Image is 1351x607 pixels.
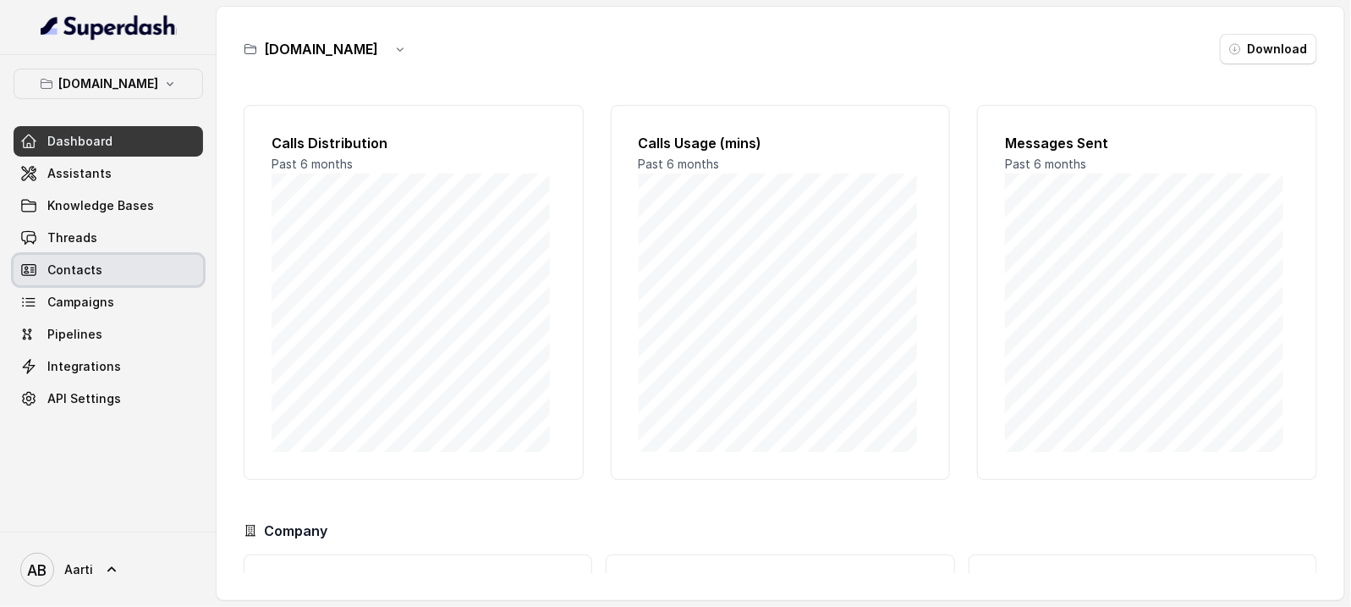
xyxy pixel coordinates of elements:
[28,561,47,579] text: AB
[47,326,102,343] span: Pipelines
[14,69,203,99] button: [DOMAIN_NAME]
[14,126,203,157] a: Dashboard
[47,133,113,150] span: Dashboard
[264,39,378,59] h3: [DOMAIN_NAME]
[14,158,203,189] a: Assistants
[47,197,154,214] span: Knowledge Bases
[1005,157,1086,171] span: Past 6 months
[14,223,203,253] a: Threads
[47,294,114,311] span: Campaigns
[47,229,97,246] span: Threads
[639,157,720,171] span: Past 6 months
[47,358,121,375] span: Integrations
[620,569,940,589] h3: Messages
[258,569,578,589] h3: Calls
[1005,133,1289,153] h2: Messages Sent
[14,255,203,285] a: Contacts
[14,384,203,414] a: API Settings
[47,262,102,279] span: Contacts
[14,546,203,593] a: Aarti
[41,14,177,41] img: light.svg
[983,569,1303,589] h3: Workspaces
[264,521,327,541] h3: Company
[14,319,203,350] a: Pipelines
[14,190,203,221] a: Knowledge Bases
[272,157,353,171] span: Past 6 months
[47,165,112,182] span: Assistants
[1220,34,1317,64] button: Download
[639,133,923,153] h2: Calls Usage (mins)
[14,287,203,317] a: Campaigns
[64,561,93,578] span: Aarti
[272,133,556,153] h2: Calls Distribution
[14,351,203,382] a: Integrations
[58,74,158,94] p: [DOMAIN_NAME]
[47,390,121,407] span: API Settings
